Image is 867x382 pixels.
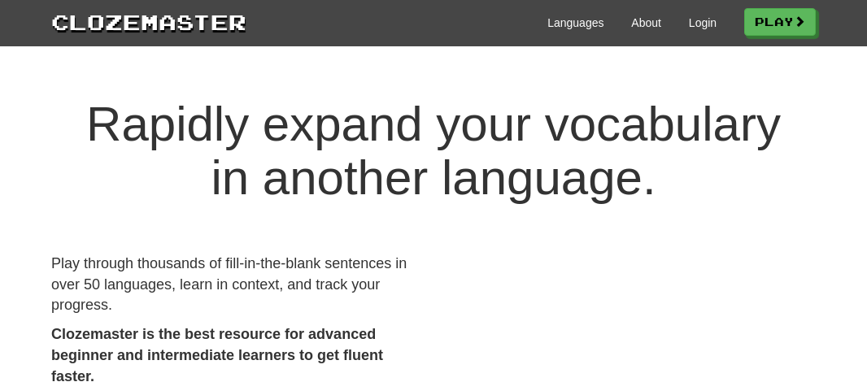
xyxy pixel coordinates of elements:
[744,8,816,36] a: Play
[631,15,661,31] a: About
[51,7,246,37] a: Clozemaster
[547,15,603,31] a: Languages
[51,254,421,316] p: Play through thousands of fill-in-the-blank sentences in over 50 languages, learn in context, and...
[689,15,717,31] a: Login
